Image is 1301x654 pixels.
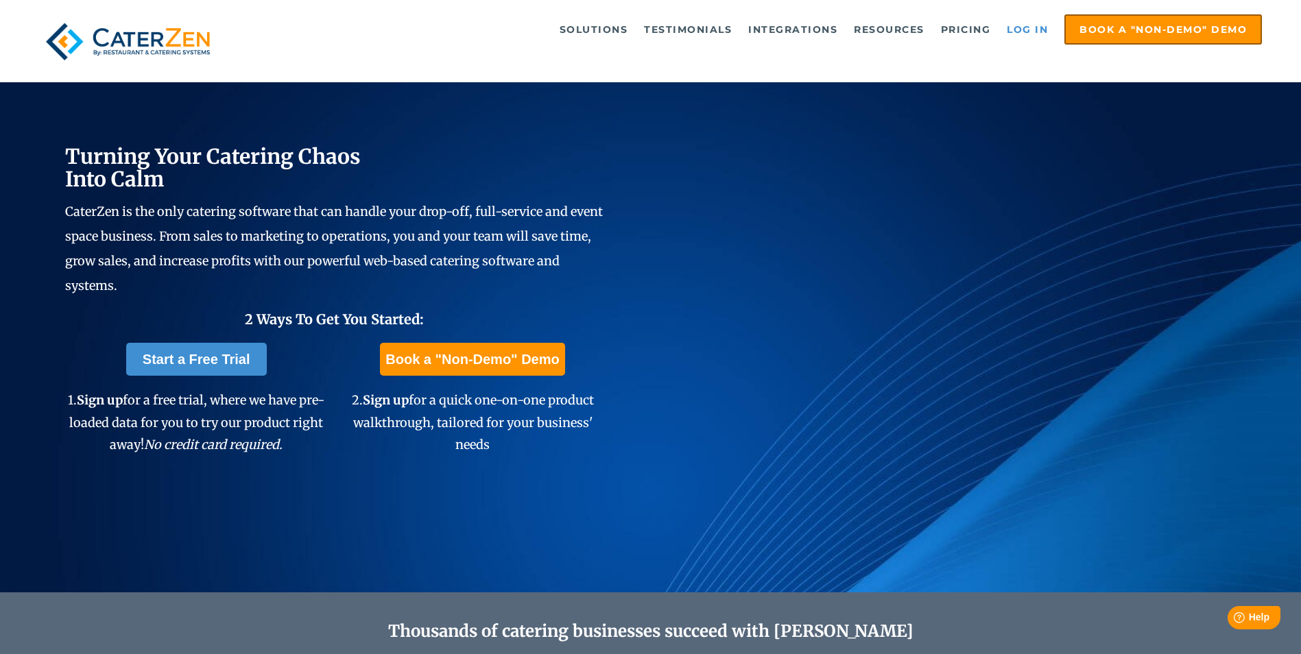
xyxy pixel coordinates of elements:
[245,311,424,328] span: 2 Ways To Get You Started:
[352,392,594,452] span: 2. for a quick one-on-one product walkthrough, tailored for your business' needs
[39,14,217,69] img: caterzen
[741,16,844,43] a: Integrations
[637,16,739,43] a: Testimonials
[363,392,409,408] span: Sign up
[65,143,361,192] span: Turning Your Catering Chaos Into Calm
[1000,16,1055,43] a: Log in
[1179,601,1286,639] iframe: Help widget launcher
[553,16,635,43] a: Solutions
[248,14,1262,45] div: Navigation Menu
[1064,14,1262,45] a: Book a "Non-Demo" Demo
[130,622,1171,642] h2: Thousands of catering businesses succeed with [PERSON_NAME]
[126,343,267,376] a: Start a Free Trial
[65,204,603,293] span: CaterZen is the only catering software that can handle your drop-off, full-service and event spac...
[847,16,931,43] a: Resources
[380,343,564,376] a: Book a "Non-Demo" Demo
[934,16,998,43] a: Pricing
[77,392,123,408] span: Sign up
[144,437,283,452] em: No credit card required.
[68,392,324,452] span: 1. for a free trial, where we have pre-loaded data for you to try our product right away!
